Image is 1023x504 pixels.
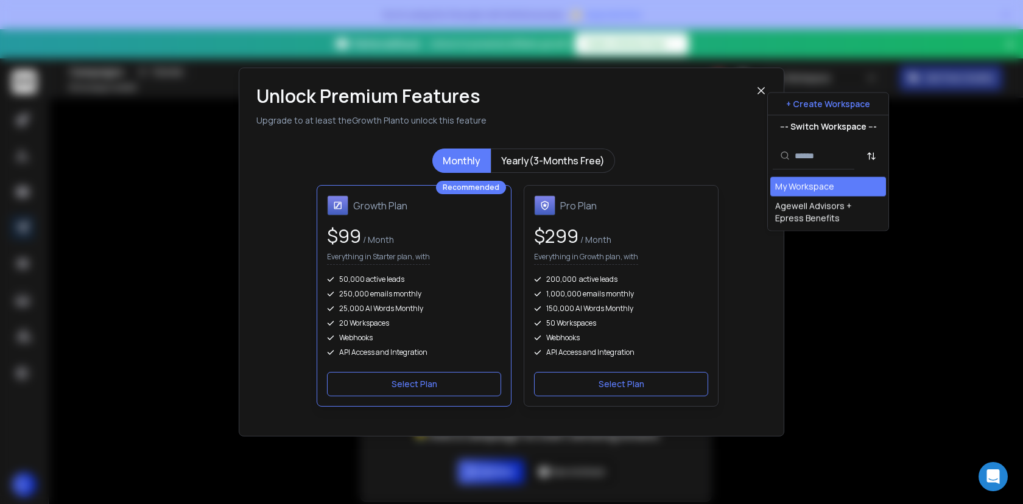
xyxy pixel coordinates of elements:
[327,348,501,357] div: API Access and Integration
[534,318,708,328] div: 50 Workspaces
[768,93,888,115] button: + Create Workspace
[979,462,1008,491] div: Open Intercom Messenger
[534,348,708,357] div: API Access and Integration
[534,333,708,343] div: Webhooks
[578,234,611,245] span: / Month
[327,333,501,343] div: Webhooks
[432,149,491,173] button: Monthly
[327,275,501,284] div: 50,000 active leads
[534,372,708,396] button: Select Plan
[327,252,430,265] p: Everything in Starter plan, with
[775,200,881,225] div: Agewell Advisors + Epress Benefits
[491,149,615,173] button: Yearly(3-Months Free)
[859,144,884,168] button: Sort by Sort A-Z
[256,114,756,127] p: Upgrade to at least the Growth Plan to unlock this feature
[327,195,348,216] img: Growth Plan icon
[534,195,555,216] img: Pro Plan icon
[361,234,394,245] span: / Month
[353,198,407,213] h1: Growth Plan
[775,181,834,193] div: My Workspace
[327,304,501,313] div: 25,000 AI Words Monthly
[534,223,578,248] span: $ 299
[534,252,638,265] p: Everything in Growth plan, with
[560,198,597,213] h1: Pro Plan
[256,85,756,107] h1: Unlock Premium Features
[327,223,361,248] span: $ 99
[436,181,506,194] div: Recommended
[327,289,501,299] div: 250,000 emails monthly
[327,318,501,328] div: 20 Workspaces
[534,289,708,299] div: 1,000,000 emails monthly
[786,98,870,110] p: + Create Workspace
[534,304,708,313] div: 150,000 AI Words Monthly
[534,275,708,284] div: 200,000 active leads
[327,372,501,396] button: Select Plan
[780,121,877,133] p: --- Switch Workspace ---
